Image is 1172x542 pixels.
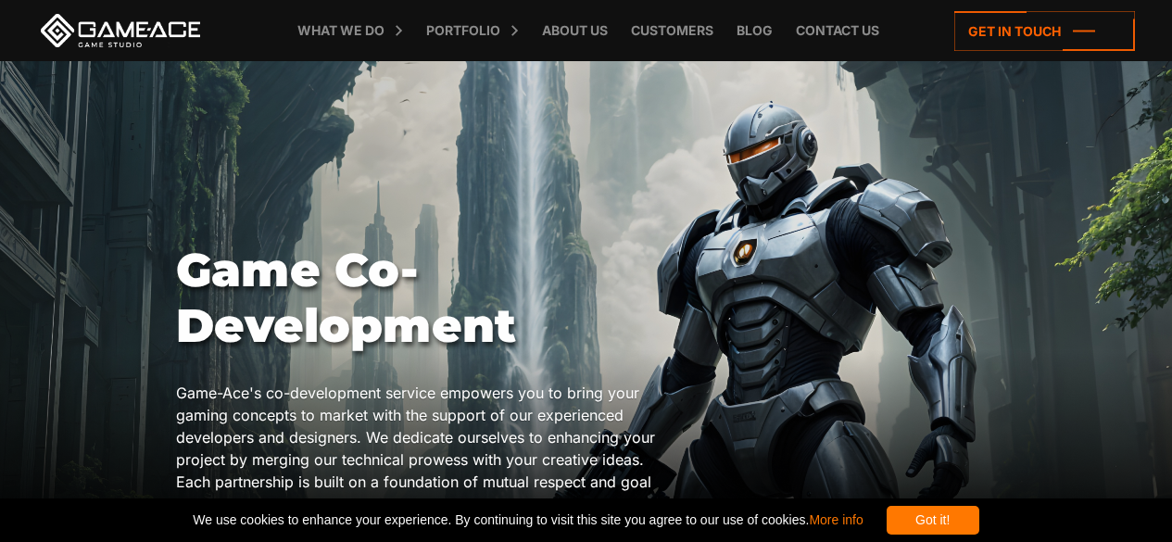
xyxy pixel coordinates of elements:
[193,506,863,535] span: We use cookies to enhance your experience. By continuing to visit this site you agree to our use ...
[176,382,668,515] p: Game-Ace's co-development service empowers you to bring your gaming concepts to market with the s...
[887,506,979,535] div: Got it!
[954,11,1135,51] a: Get in touch
[809,512,863,527] a: More info
[176,243,668,354] h1: Game Co-Development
